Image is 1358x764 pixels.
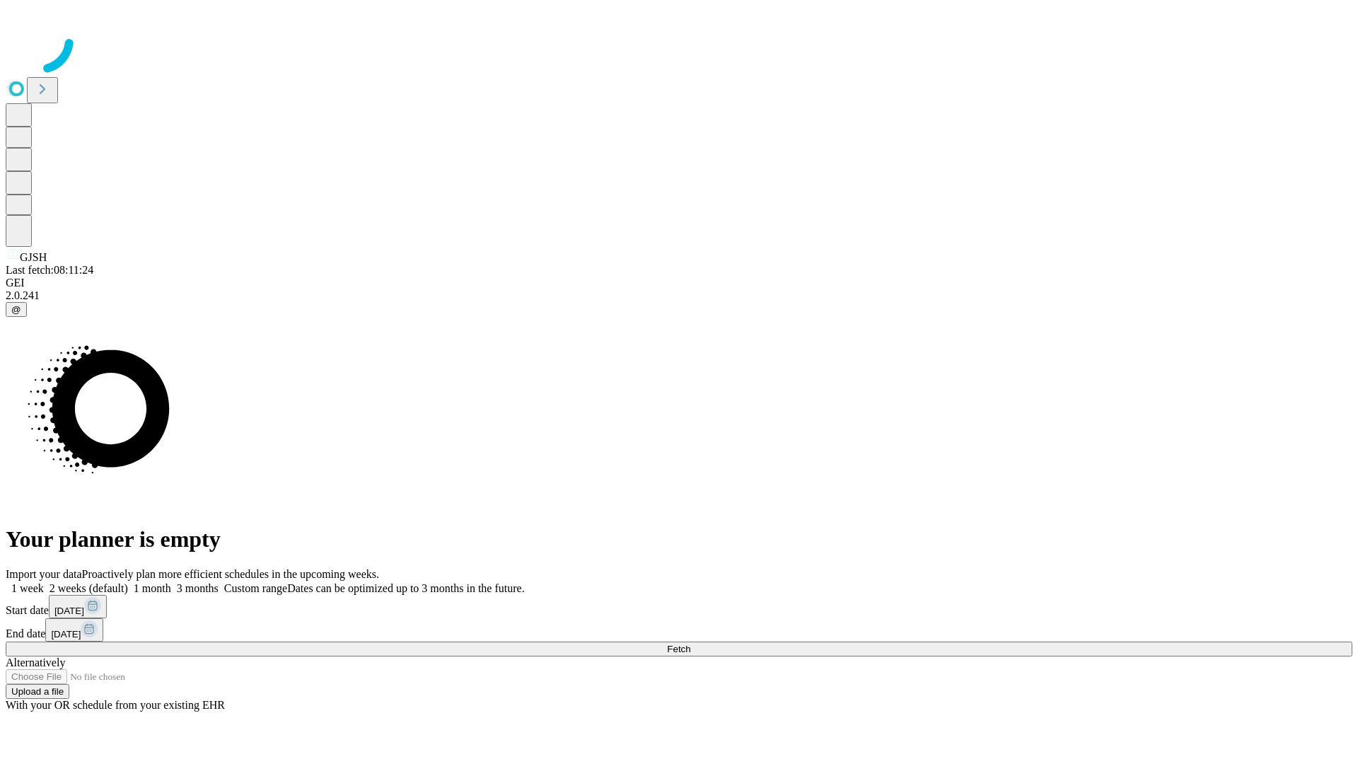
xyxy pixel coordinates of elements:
[6,568,82,580] span: Import your data
[51,629,81,639] span: [DATE]
[6,277,1352,289] div: GEI
[134,582,171,594] span: 1 month
[45,618,103,642] button: [DATE]
[224,582,287,594] span: Custom range
[50,582,128,594] span: 2 weeks (default)
[287,582,524,594] span: Dates can be optimized up to 3 months in the future.
[49,595,107,618] button: [DATE]
[20,251,47,263] span: GJSH
[54,606,84,616] span: [DATE]
[6,656,65,668] span: Alternatively
[6,618,1352,642] div: End date
[11,304,21,315] span: @
[6,699,225,711] span: With your OR schedule from your existing EHR
[6,302,27,317] button: @
[6,595,1352,618] div: Start date
[6,289,1352,302] div: 2.0.241
[6,684,69,699] button: Upload a file
[11,582,44,594] span: 1 week
[177,582,219,594] span: 3 months
[6,264,93,276] span: Last fetch: 08:11:24
[6,642,1352,656] button: Fetch
[6,526,1352,552] h1: Your planner is empty
[667,644,690,654] span: Fetch
[82,568,379,580] span: Proactively plan more efficient schedules in the upcoming weeks.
